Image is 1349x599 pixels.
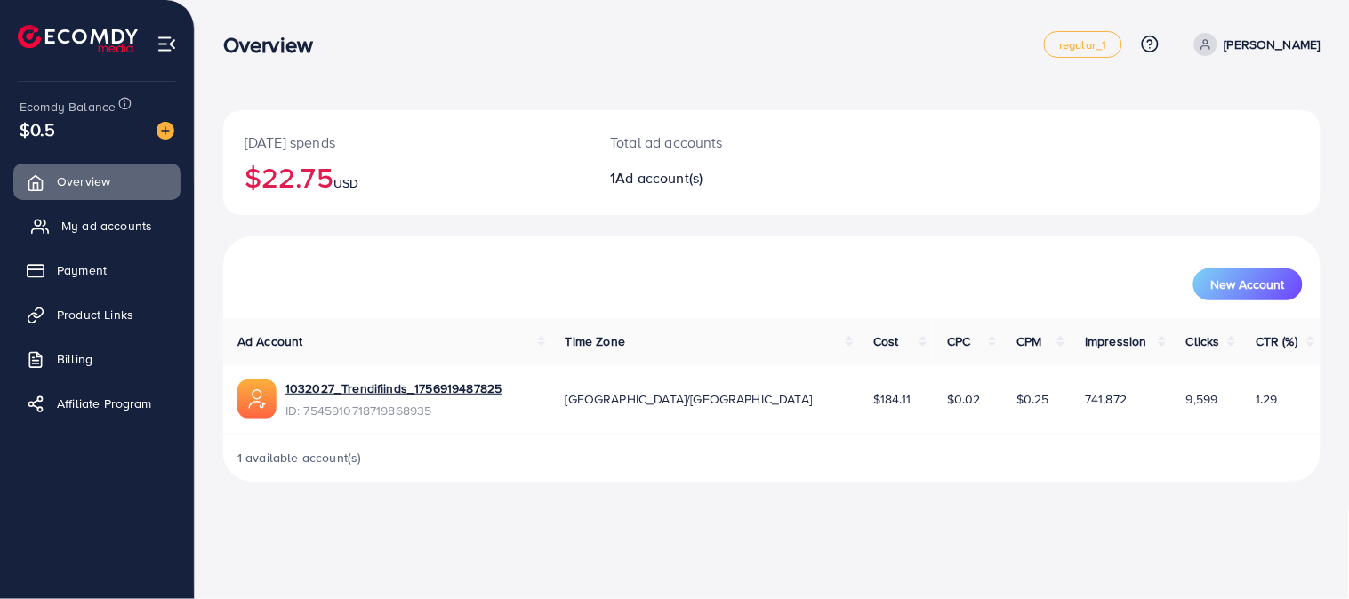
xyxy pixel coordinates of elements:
span: Ecomdy Balance [20,98,116,116]
span: Product Links [57,306,133,323]
span: Overview [57,172,110,190]
span: $0.25 [1016,390,1049,408]
span: 741,872 [1085,390,1127,408]
span: ID: 7545910718719868935 [285,402,502,419]
img: logo [18,25,138,52]
span: Payment [57,261,107,279]
span: Ad account(s) [616,168,703,188]
span: CPC [947,332,970,350]
a: Product Links [13,297,181,332]
h3: Overview [223,32,327,58]
img: menu [157,34,177,54]
span: Billing [57,350,92,368]
span: [GEOGRAPHIC_DATA]/[GEOGRAPHIC_DATA] [566,390,813,408]
span: Impression [1085,332,1147,350]
a: Payment [13,252,181,288]
span: $0.5 [20,116,56,142]
span: regular_1 [1059,39,1106,51]
span: 9,599 [1186,390,1218,408]
a: regular_1 [1044,31,1121,58]
button: New Account [1193,268,1303,300]
span: 1.29 [1256,390,1278,408]
span: 1 available account(s) [237,449,362,467]
a: [PERSON_NAME] [1187,33,1321,56]
a: Billing [13,341,181,377]
a: My ad accounts [13,208,181,244]
h2: 1 [610,170,842,187]
span: $184.11 [873,390,911,408]
img: ic-ads-acc.e4c84228.svg [237,379,277,419]
span: USD [333,174,358,192]
span: Time Zone [566,332,625,350]
span: New Account [1211,278,1285,291]
img: image [157,122,174,140]
a: Overview [13,164,181,199]
h2: $22.75 [245,160,567,194]
p: [PERSON_NAME] [1225,34,1321,55]
span: CPM [1016,332,1041,350]
a: 1032027_Trendifiinds_1756919487825 [285,379,502,397]
p: Total ad accounts [610,132,842,153]
span: My ad accounts [61,217,152,235]
a: Affiliate Program [13,386,181,421]
p: [DATE] spends [245,132,567,153]
span: Clicks [1186,332,1220,350]
span: Affiliate Program [57,395,152,412]
span: $0.02 [947,390,981,408]
span: Cost [873,332,899,350]
span: CTR (%) [1256,332,1297,350]
span: Ad Account [237,332,303,350]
